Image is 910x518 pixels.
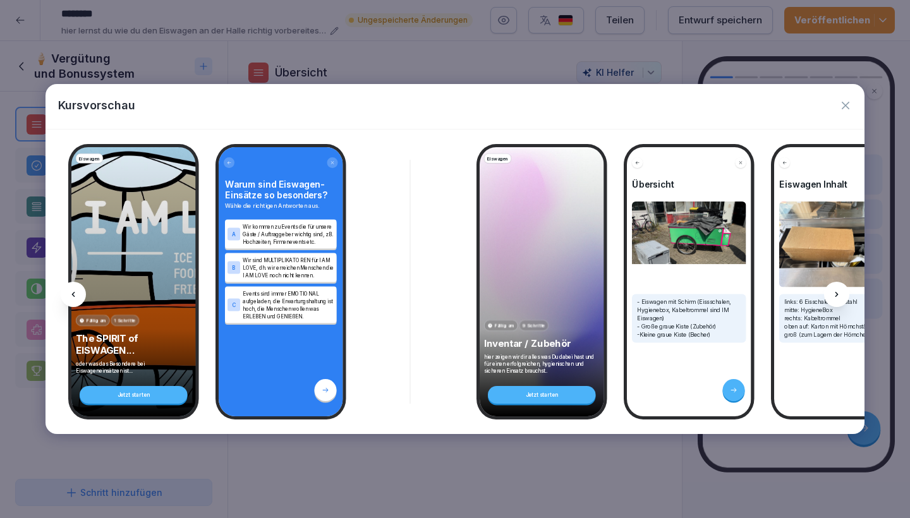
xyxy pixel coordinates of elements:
[523,322,545,329] p: 9 Schritte
[484,337,600,349] p: Inventar / Zubehör
[232,265,236,270] p: B
[243,290,334,320] p: Events sind immer EMOTIONAL aufgeladen, die Erwartungshaltung ist hoch, die Menschen wollen was E...
[632,202,746,287] img: Bild und Text Vorschau
[80,386,188,404] div: Jetzt starten
[484,353,600,374] p: hier zeigen wir dir alles was Du dabei hast und für einen erfolgreichen, hygienischen und sichere...
[225,202,337,210] p: Wähle die richtigen Antworten aus.
[487,155,509,162] p: Eiswagen
[79,155,100,162] p: Eiswagen
[232,302,236,308] p: C
[243,256,334,279] p: Wir sind MULTIPLIKATOREN für I AM LOVE, dh. wir erreichen Menschen die I AM LOVE noch nicht kennen.
[637,298,741,339] p: - Eiswagen mit Schirm (Eissschalen, Hygienebox, Kabeltrommel sind IM Eiswagen) - Große graue Kist...
[243,223,334,246] p: Wir kommen zu Events die für unsere Gäste / Auftraggeber wichtig sind, zB. Hochzeiten, Firmeneven...
[779,179,894,190] h4: Eiswagen Inhalt
[784,298,889,339] p: links: 6 Eisschalen Edelstahl mitte: HygieneBox rechts: Kabeltrommel oben auf: Karton mit Hörnchs...
[76,332,191,356] p: The SPIRIT of EISWAGEN...
[488,386,596,404] div: Jetzt starten
[58,97,135,114] p: Kursvorschau
[495,322,515,329] p: Fällig am
[76,360,191,374] p: oder was das Besondere bei Eiswageneinsätzen ist...
[225,179,337,200] h4: Warum sind Eiswagen-Einsätze so besonders?
[632,179,746,190] h4: Übersicht
[232,231,236,237] p: A
[87,317,107,324] p: Fällig am
[114,317,136,324] p: 1 Schritte
[779,202,894,287] img: Bild und Text Vorschau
